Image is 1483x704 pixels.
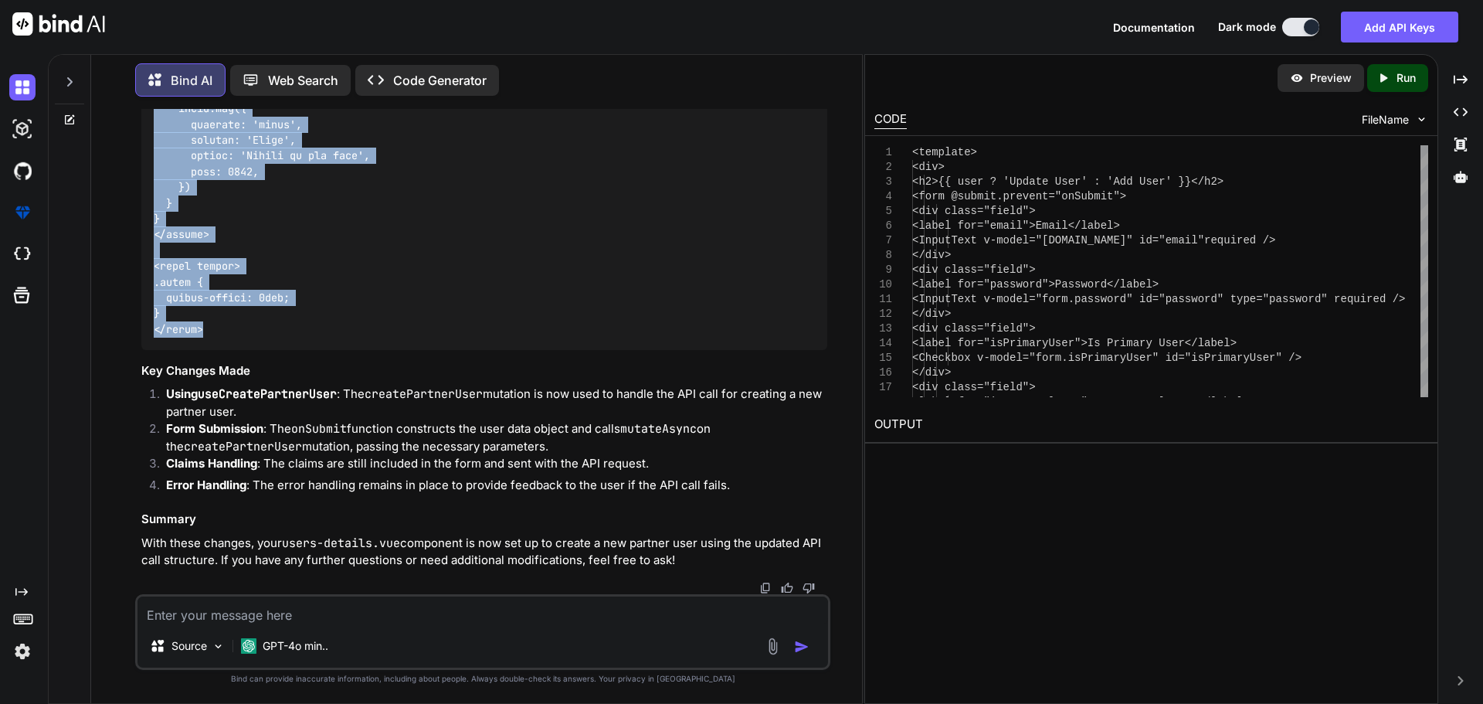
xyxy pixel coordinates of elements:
button: Add API Keys [1341,12,1458,43]
img: darkAi-studio [9,116,36,142]
p: : The mutation is now used to handle the API call for creating a new partner user. [166,386,827,420]
p: Code Generator [393,71,487,90]
span: <label for="isPrimaryUser">Is Primary User [912,337,1185,349]
span: <InputText v-model="[DOMAIN_NAME]" id="email" [912,234,1204,247]
strong: Error Handling [166,478,246,492]
span: sword" type="password" required /> [1185,293,1406,305]
img: like [781,582,793,594]
span: er</label> [1185,396,1250,408]
span: Documentation [1113,21,1195,34]
div: 11 [874,292,892,307]
img: premium [9,199,36,226]
img: settings [9,638,36,665]
img: icon [794,639,809,655]
span: <Checkbox v-model="form.isPrimaryUser" id= [912,352,1185,364]
div: 1 [874,145,892,160]
div: 10 [874,277,892,292]
div: 15 [874,351,892,366]
span: <label for="password">Password</label> [912,278,1159,291]
button: Documentation [1113,19,1195,36]
span: <div class="field"> [912,322,1036,335]
span: <form @submit.prevent="onSubmit"> [912,190,1126,202]
div: 2 [874,160,892,175]
code: onSubmit [291,421,347,437]
img: chevron down [1415,113,1428,126]
h2: OUTPUT [865,406,1437,443]
p: Web Search [268,71,338,90]
div: 6 [874,219,892,233]
div: CODE [874,111,907,129]
img: githubDark [9,158,36,184]
code: useCreatePartnerUser [198,386,337,402]
h3: Key Changes Made [141,362,827,380]
img: Bind AI [12,12,105,36]
div: 4 [874,189,892,204]
img: attachment [764,638,782,655]
span: <label for="email">Email</label> [912,219,1120,232]
span: </div> [912,366,951,379]
div: 5 [874,204,892,219]
div: 7 [874,233,892,248]
img: preview [1290,71,1304,85]
span: </label> [1185,337,1237,349]
p: : The claims are still included in the form and sent with the API request. [166,455,827,473]
p: Run [1396,70,1416,86]
div: 12 [874,307,892,321]
code: createPartnerUser [365,386,483,402]
span: <div class="field"> [912,264,1036,276]
p: GPT-4o min.. [263,638,328,654]
img: dislike [803,582,815,594]
p: : The error handling remains in place to provide feedback to the user if the API call fails. [166,477,827,495]
strong: Form Submission [166,421,263,436]
div: 8 [874,248,892,263]
span: <label for="isInternalUser">Is Internal Us [912,396,1185,408]
code: users-details.vue [282,536,400,551]
p: : The function constructs the user data object and calls on the mutation, passing the necessary p... [166,420,827,455]
span: </div> [912,249,951,261]
img: GPT-4o mini [241,638,256,654]
span: Dark mode [1218,19,1276,35]
span: </div> [912,308,951,320]
img: darkChat [9,74,36,100]
p: Bind AI [171,71,212,90]
strong: Claims Handling [166,456,257,471]
div: 9 [874,263,892,277]
code: createPartnerUser [184,439,302,454]
div: 18 [874,395,892,410]
h3: Summary [141,511,827,529]
img: copy [759,582,772,594]
p: Source [171,638,207,654]
span: <div class="field"> [912,205,1036,217]
span: "isPrimaryUser" /> [1185,352,1301,364]
div: 17 [874,380,892,395]
span: <div> [912,161,945,173]
span: required /> [1204,234,1275,247]
span: FileName [1362,112,1409,128]
div: 16 [874,366,892,380]
span: <h2>{{ user ? 'Update User' : 'Add User' }}</h [912,175,1210,188]
strong: Using [166,386,337,401]
span: <template> [912,146,977,158]
div: 14 [874,336,892,351]
p: With these changes, your component is now set up to create a new partner user using the updated A... [141,535,827,570]
span: <div class="field"> [912,381,1036,393]
span: 2> [1210,175,1223,188]
div: 3 [874,175,892,189]
p: Bind can provide inaccurate information, including about people. Always double-check its answers.... [135,673,830,685]
img: cloudideIcon [9,241,36,267]
p: Preview [1310,70,1352,86]
div: 13 [874,321,892,336]
span: <InputText v-model="form.password" id="pas [912,293,1185,305]
img: Pick Models [212,640,225,653]
code: mutateAsync [620,421,697,437]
